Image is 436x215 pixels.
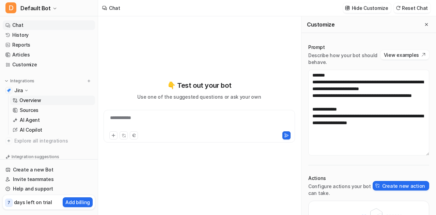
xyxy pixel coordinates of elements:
p: Sources [20,107,38,114]
p: Actions [308,175,373,182]
button: Hide Customize [343,3,391,13]
div: Chat [109,4,120,12]
a: Create a new Bot [3,165,95,175]
span: Explore all integrations [14,135,92,146]
p: Hide Customize [352,4,388,12]
p: Jira [14,87,23,94]
img: menu_add.svg [87,79,91,83]
h2: Customize [307,21,334,28]
p: Add billing [65,199,90,206]
a: Customize [3,60,95,69]
a: AI Agent [10,115,95,125]
a: Explore all integrations [3,136,95,146]
p: Configure actions your bot can take. [308,183,373,197]
span: Default Bot [20,3,51,13]
img: expand menu [4,79,9,83]
p: 👇 Test out your bot [167,80,231,90]
button: Reset Chat [394,3,431,13]
a: Reports [3,40,95,50]
button: View examples [380,50,429,60]
a: Invite teammates [3,175,95,184]
span: D [5,2,16,13]
a: Sources [10,105,95,115]
a: Articles [3,50,95,60]
button: Create new action [373,181,429,191]
button: Add billing [63,197,93,207]
button: Close flyout [422,20,431,29]
p: days left on trial [14,199,52,206]
img: Jira [7,88,11,93]
img: explore all integrations [5,137,12,144]
p: AI Agent [20,117,40,123]
p: AI Copilot [20,127,42,133]
p: Use one of the suggested questions or ask your own [137,93,261,100]
button: Integrations [3,78,36,84]
p: Prompt [308,44,380,51]
img: reset [396,5,401,11]
p: 7 [7,200,10,206]
a: History [3,30,95,40]
p: Integrations [10,78,34,84]
p: Integration suggestions [12,154,59,160]
img: customize [345,5,350,11]
a: AI Copilot [10,125,95,135]
a: Help and support [3,184,95,194]
p: Describe how your bot should behave. [308,52,380,66]
a: Chat [3,20,95,30]
img: create-action-icon.svg [375,183,380,188]
a: Overview [10,96,95,105]
p: Overview [19,97,41,104]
